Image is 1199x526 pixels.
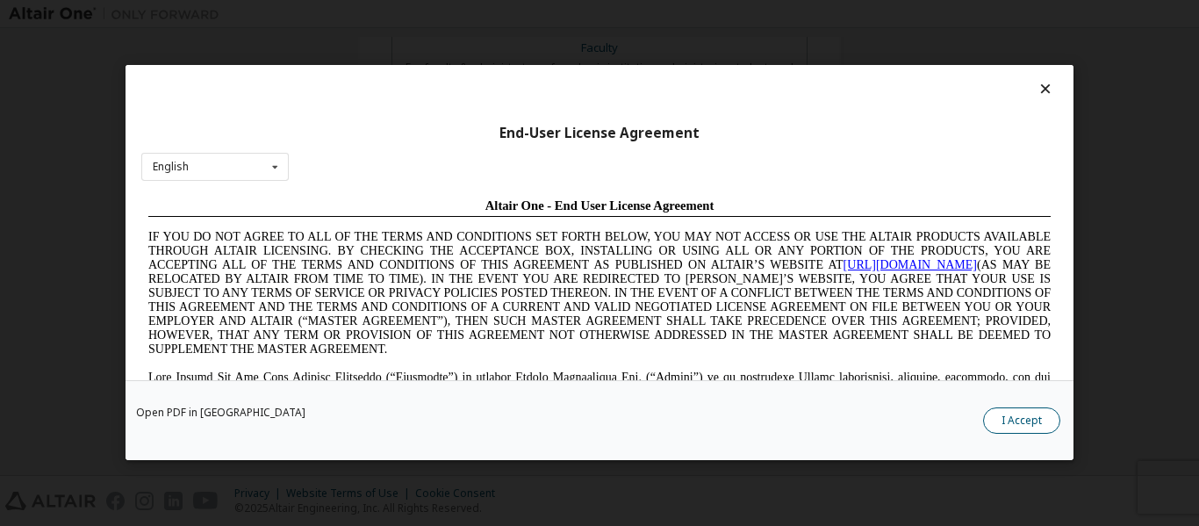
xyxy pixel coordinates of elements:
button: I Accept [983,408,1060,435]
div: End-User License Agreement [141,125,1058,142]
a: [URL][DOMAIN_NAME] [702,67,836,80]
span: Lore Ipsumd Sit Ame Cons Adipisc Elitseddo (“Eiusmodte”) in utlabor Etdolo Magnaaliqua Eni. (“Adm... [7,179,909,305]
span: IF YOU DO NOT AGREE TO ALL OF THE TERMS AND CONDITIONS SET FORTH BELOW, YOU MAY NOT ACCESS OR USE... [7,39,909,164]
div: English [153,162,189,172]
a: Open PDF in [GEOGRAPHIC_DATA] [136,408,305,419]
span: Altair One - End User License Agreement [344,7,573,21]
